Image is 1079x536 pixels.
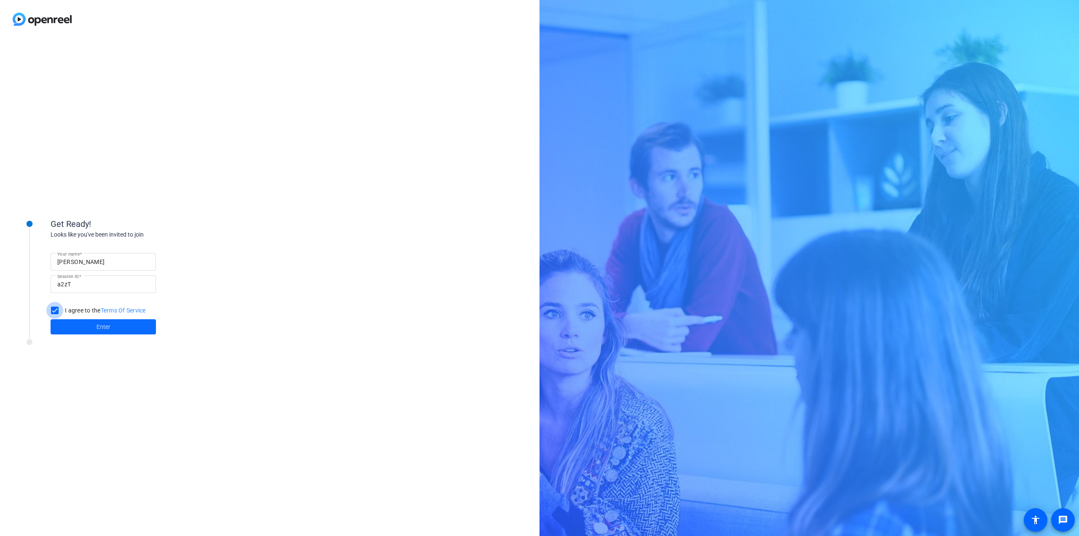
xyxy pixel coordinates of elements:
mat-label: Session ID [57,274,79,279]
a: Terms Of Service [101,307,146,314]
mat-icon: accessibility [1031,515,1041,525]
button: Enter [51,319,156,334]
mat-icon: message [1058,515,1068,525]
span: Enter [97,323,110,331]
div: Get Ready! [51,218,219,230]
div: Looks like you've been invited to join [51,230,219,239]
mat-label: Your name [57,251,80,256]
label: I agree to the [63,306,146,315]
